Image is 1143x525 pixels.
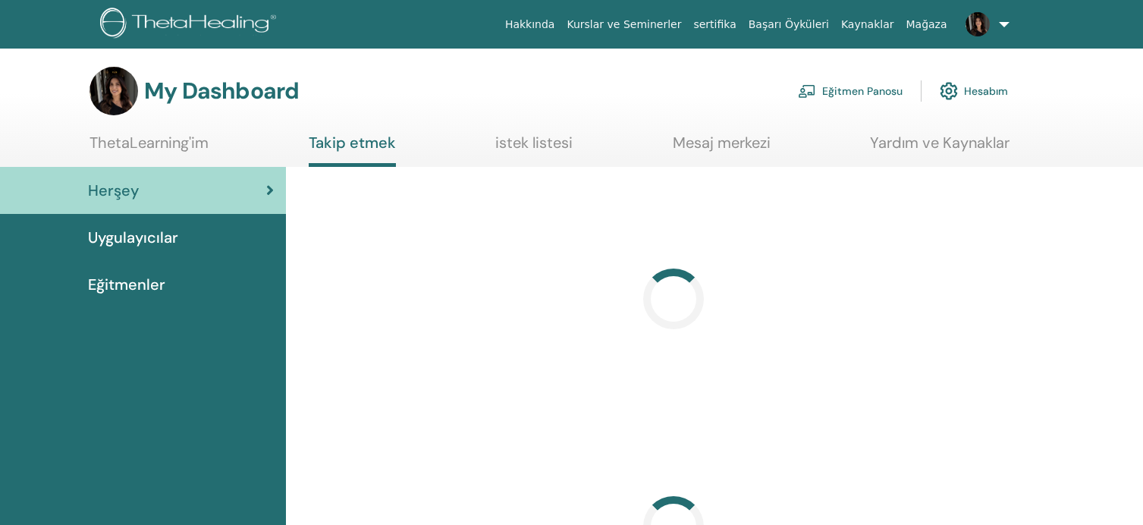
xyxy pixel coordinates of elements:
[835,11,900,39] a: Kaynaklar
[798,74,903,108] a: Eğitmen Panosu
[88,273,165,296] span: Eğitmenler
[100,8,281,42] img: logo.png
[309,134,396,167] a: Takip etmek
[561,11,687,39] a: Kurslar ve Seminerler
[743,11,835,39] a: Başarı Öyküleri
[88,226,178,249] span: Uygulayıcılar
[900,11,953,39] a: Mağaza
[870,134,1010,163] a: Yardım ve Kaynaklar
[940,78,958,104] img: cog.svg
[144,77,299,105] h3: My Dashboard
[673,134,771,163] a: Mesaj merkezi
[88,179,139,202] span: Herşey
[499,11,561,39] a: Hakkında
[940,74,1008,108] a: Hesabım
[687,11,742,39] a: sertifika
[89,134,209,163] a: ThetaLearning'im
[495,134,573,163] a: istek listesi
[798,84,816,98] img: chalkboard-teacher.svg
[966,12,990,36] img: default.jpg
[89,67,138,115] img: default.jpg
